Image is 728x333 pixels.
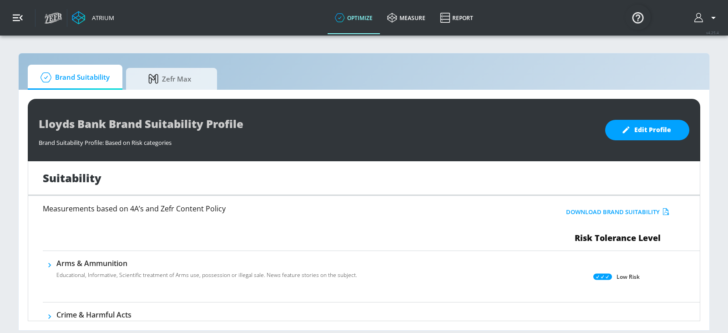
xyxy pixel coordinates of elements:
[623,124,671,136] span: Edit Profile
[135,68,204,90] span: Zefr Max
[625,5,651,30] button: Open Resource Center
[88,14,114,22] div: Atrium
[56,258,357,285] div: Arms & AmmunitionEducational, Informative, Scientific treatment of Arms use, possession or illega...
[56,258,357,268] h6: Arms & Ammunition
[37,67,110,88] span: Brand Suitability
[605,120,689,140] button: Edit Profile
[433,1,480,34] a: Report
[43,170,101,185] h1: Suitability
[380,1,433,34] a: measure
[72,11,114,25] a: Atrium
[617,272,640,282] p: Low Risk
[56,310,389,320] h6: Crime & Harmful Acts
[564,205,672,219] button: Download Brand Suitability
[56,271,357,279] p: Educational, Informative, Scientific treatment of Arms use, possession or illegal sale. News feat...
[43,205,481,212] h6: Measurements based on 4A’s and Zefr Content Policy
[706,30,719,35] span: v 4.25.4
[39,134,596,147] div: Brand Suitability Profile: Based on Risk categories
[328,1,380,34] a: optimize
[575,232,661,243] span: Risk Tolerance Level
